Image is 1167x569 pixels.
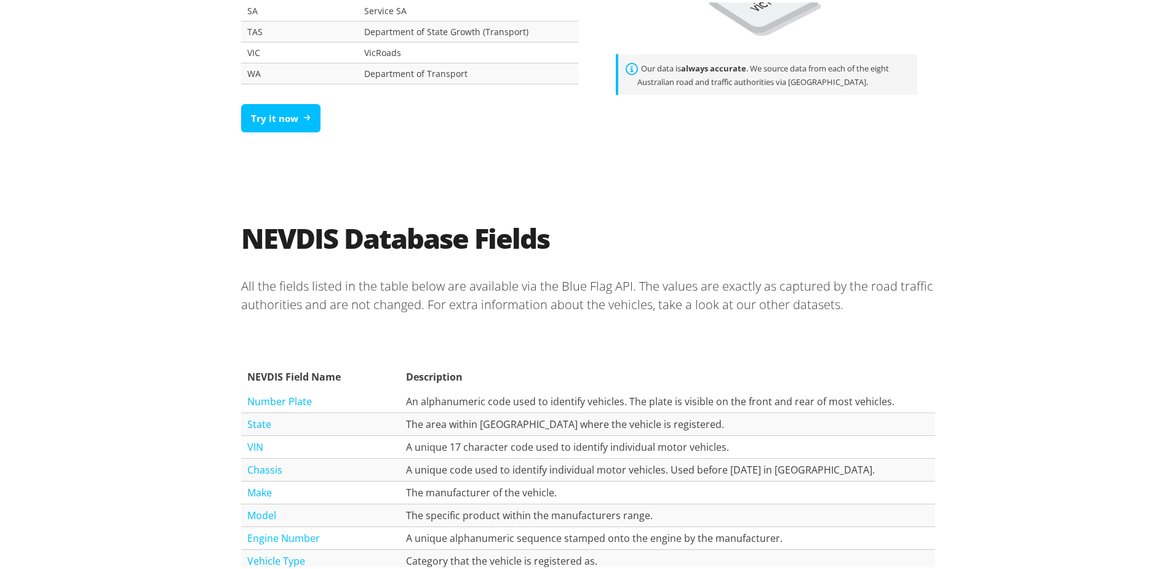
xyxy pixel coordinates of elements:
[241,265,935,321] p: All the fields listed in the table below are available via the Blue Flag API. The values are exac...
[358,39,578,60] td: VicRoads
[247,506,276,520] a: Model
[241,60,358,81] td: WA
[400,502,935,525] td: The specific product within the manufacturers range.
[247,415,271,429] a: State
[400,388,935,411] td: An alphanumeric code used to identify vehicles. The plate is visible on the front and rear of mos...
[400,525,935,547] td: A unique alphanumeric sequence stamped onto the engine by the manufacturer.
[400,479,935,502] td: The manufacturer of the vehicle.
[247,392,312,406] a: Number Plate
[616,52,917,92] div: Our data is . We source data from each of the eight Australian road and traffic authorities via [...
[241,219,935,252] h2: NEVDIS Database Fields
[358,60,578,81] td: Department of Transport
[241,361,400,388] th: NEVDIS Field Name
[247,438,263,451] a: VIN
[241,18,358,39] td: TAS
[247,552,305,565] a: Vehicle Type
[400,411,935,434] td: The area within [GEOGRAPHIC_DATA] where the vehicle is registered.
[247,529,320,543] a: Engine Number
[247,483,272,497] a: Make
[400,456,935,479] td: A unique code used to identify individual motor vehicles. Used before [DATE] in [GEOGRAPHIC_DATA].
[681,60,746,71] strong: always accurate
[247,461,282,474] a: Chassis
[241,39,358,60] td: VIC
[358,18,578,39] td: Department of State Growth (Transport)
[400,434,935,456] td: A unique 17 character code used to identify individual motor vehicles.
[241,102,321,131] a: Try it now
[400,361,935,388] th: Description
